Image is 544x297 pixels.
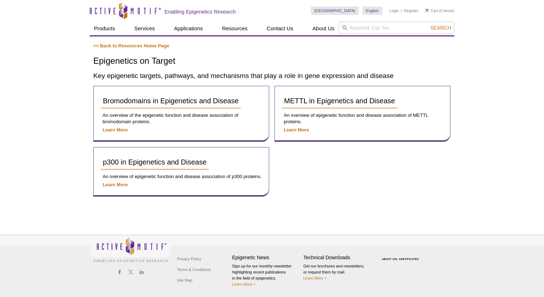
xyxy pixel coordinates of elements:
h2: Enabling Epigenetics Research [164,9,236,15]
p: Sign up for our monthly newsletter highlighting recent publications in the field of epigenetics. [232,263,300,287]
a: ABOUT SSL CERTIFICATES [382,258,419,260]
h4: Technical Downloads [303,255,371,261]
a: Services [130,22,159,35]
a: METTL in Epigenetics and Disease [282,93,397,109]
h2: Key epigenetic targets, pathways, and mechanisms that play a role in gene expression and disease [93,71,451,80]
a: Terms & Conditions [175,264,213,275]
p: Get our brochures and newsletters, or request them by mail. [303,263,371,281]
input: Keyword, Cat. No. [339,22,454,34]
li: | [401,6,402,15]
h1: Epigenetics on Target [93,56,451,67]
a: Learn More [103,182,128,187]
img: Active Motif, [90,235,172,264]
a: About Us [308,22,339,35]
a: << Back to Resources Home Page [93,43,169,48]
span: METTL in Epigenetics and Disease [284,97,395,105]
a: Cart [425,8,438,13]
p: An overview of epigenetic function and disease association of METTL proteins. [282,112,443,125]
a: Resources [218,22,252,35]
a: Learn More > [303,276,327,280]
a: Login [389,8,399,13]
button: Search [428,25,453,31]
table: Click to Verify - This site chose Symantec SSL for secure e-commerce and confidential communicati... [375,247,428,263]
a: [GEOGRAPHIC_DATA] [311,6,359,15]
img: Your Cart [425,9,429,12]
li: (0 items) [425,6,454,15]
a: Learn More > [232,282,256,286]
a: Learn More [284,127,309,132]
a: English [362,6,382,15]
p: An overview of the epigenetic function and disease association of bromodomain proteins. [101,112,262,125]
span: p300 in Epigenetics and Disease [103,158,206,166]
span: Search [430,25,451,31]
a: Learn More [103,127,128,132]
a: Privacy Policy [175,254,203,264]
a: Contact Us [262,22,297,35]
a: Register [404,8,418,13]
a: p300 in Epigenetics and Disease [101,155,209,170]
p: An overview of epigenetic function and disease association of p300 proteins. [101,173,262,180]
a: Products [90,22,119,35]
a: Site Map [175,275,194,286]
span: Bromodomains in Epigenetics and Disease [103,97,239,105]
a: Bromodomains in Epigenetics and Disease [101,93,241,109]
h4: Epigenetic News [232,255,300,261]
a: Applications [170,22,207,35]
